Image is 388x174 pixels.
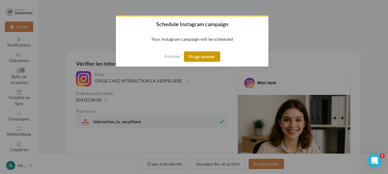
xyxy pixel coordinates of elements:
[367,153,382,168] iframe: Intercom live chat
[116,32,268,47] p: Your Instagram campaign will be scheduled
[380,153,385,158] span: 1
[164,51,180,61] button: Annuler
[116,16,268,32] h2: Schedule Instagram campaign
[184,51,220,62] button: Programmer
